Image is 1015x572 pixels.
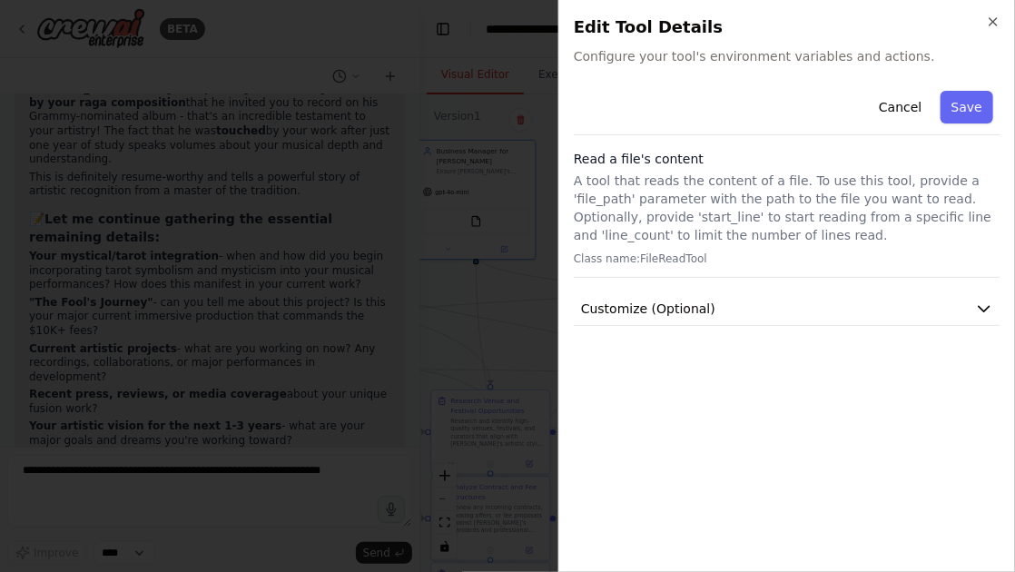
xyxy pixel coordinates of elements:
[581,300,715,318] span: Customize (Optional)
[868,91,932,123] button: Cancel
[574,292,1000,326] button: Customize (Optional)
[574,47,1000,65] span: Configure your tool's environment variables and actions.
[574,15,1000,40] h2: Edit Tool Details
[574,251,1000,266] p: Class name: FileReadTool
[574,150,1000,168] h3: Read a file's content
[941,91,993,123] button: Save
[574,172,1000,244] p: A tool that reads the content of a file. To use this tool, provide a 'file_path' parameter with t...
